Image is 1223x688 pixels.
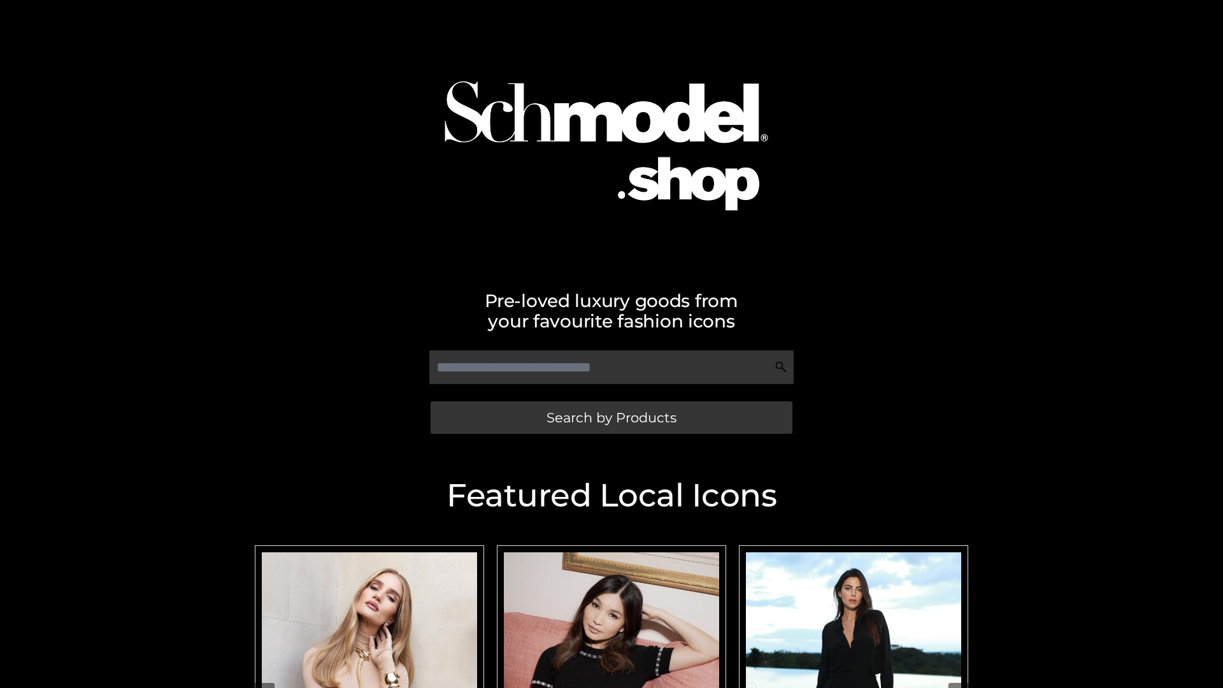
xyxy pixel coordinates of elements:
a: Search by Products [431,401,792,434]
span: Search by Products [547,411,676,424]
h2: Pre-loved luxury goods from your favourite fashion icons [248,290,975,331]
h2: Featured Local Icons​ [248,480,975,512]
img: Search Icon [775,361,787,373]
